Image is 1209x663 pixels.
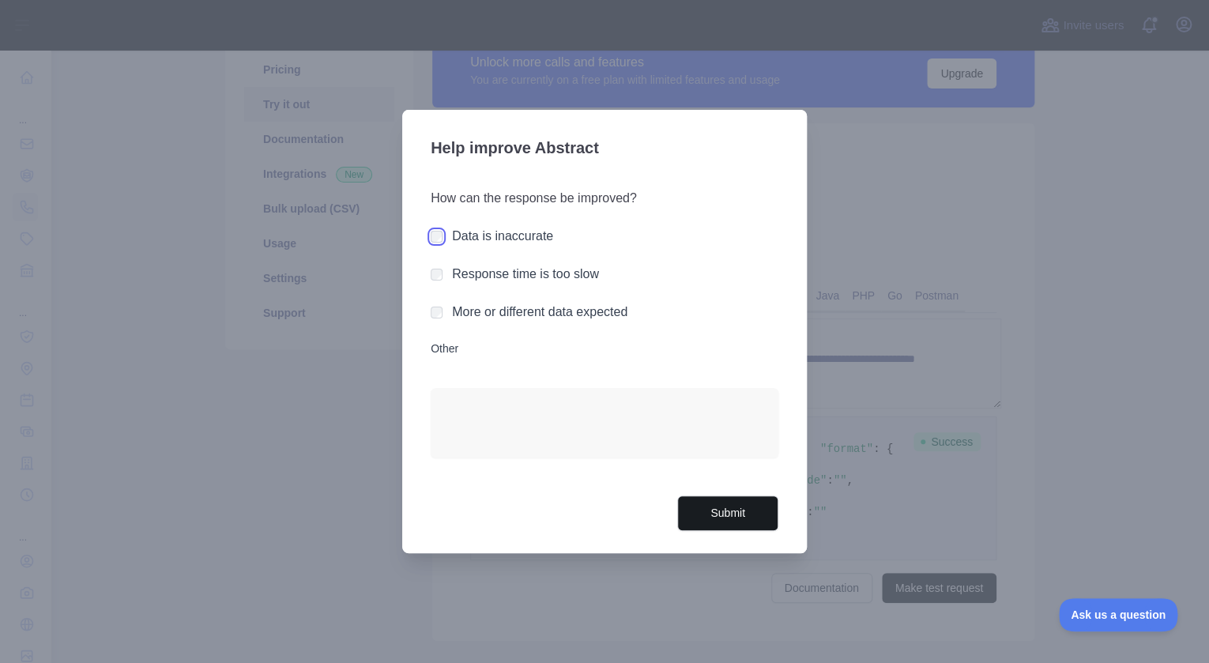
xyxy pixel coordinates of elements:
label: Response time is too slow [452,267,599,281]
button: Submit [677,495,778,531]
label: Other [431,341,778,356]
label: More or different data expected [452,305,627,318]
label: Data is inaccurate [452,229,553,243]
h3: How can the response be improved? [431,189,778,208]
h3: Help improve Abstract [431,129,778,170]
iframe: Toggle Customer Support [1059,598,1177,631]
